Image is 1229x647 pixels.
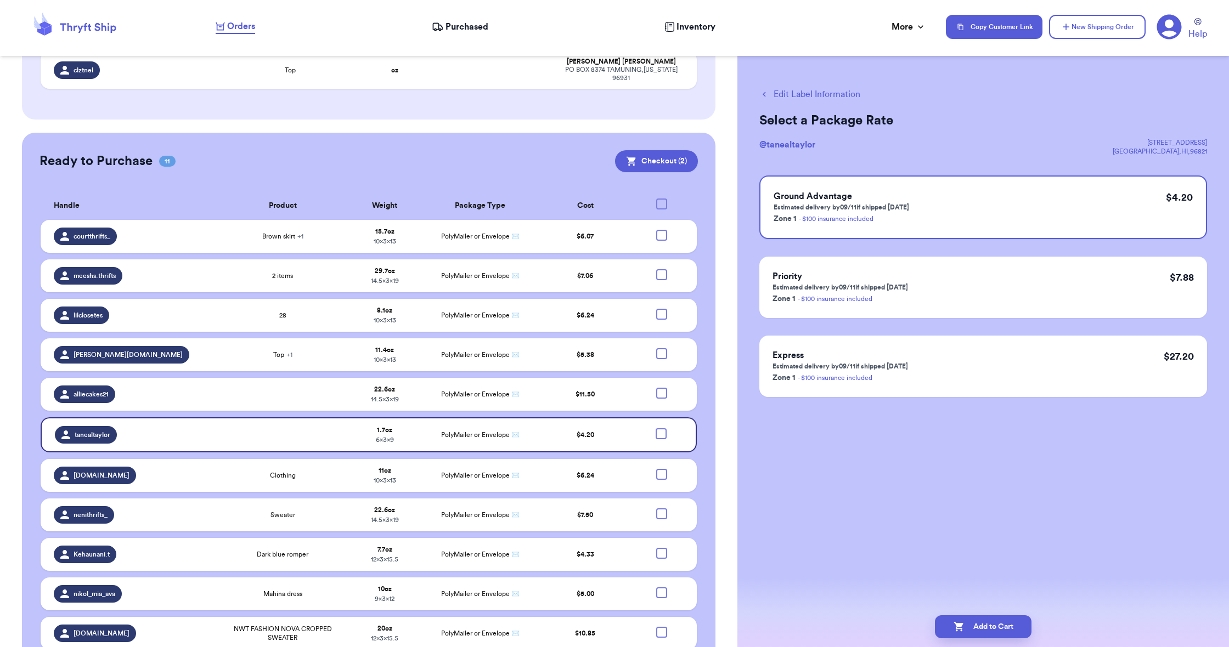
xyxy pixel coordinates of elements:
[375,228,394,235] strong: 15.7 oz
[371,517,399,523] span: 14.5 x 3 x 19
[798,296,872,302] a: - $100 insurance included
[74,589,115,598] span: nikol_mia_ava
[446,20,488,33] span: Purchased
[374,356,396,363] span: 10 x 3 x 13
[577,512,593,518] span: $ 7.50
[773,374,796,382] span: Zone 1
[664,20,715,33] a: Inventory
[375,347,394,353] strong: 11.4 oz
[576,391,595,398] span: $ 11.50
[799,215,873,222] a: - $100 insurance included
[1164,349,1194,364] p: $ 27.20
[759,88,860,101] button: Edit Label Information
[270,510,295,519] span: Sweater
[773,272,802,281] span: Priority
[225,625,340,642] span: NWT FASHION NOVA CROPPED SWEATER
[227,20,255,33] span: Orders
[262,232,303,241] span: Brown skirt
[774,192,852,201] span: Ground Advantage
[379,467,391,474] strong: 11 oz
[391,67,398,73] strong: oz
[257,550,308,559] span: Dark blue romper
[559,58,684,66] div: [PERSON_NAME] [PERSON_NAME]
[75,430,110,439] span: tanealtaylor
[1188,27,1207,41] span: Help
[377,427,392,433] strong: 1.7 oz
[374,317,396,323] span: 10 x 3 x 13
[441,273,520,279] span: PolyMailer or Envelope ✉️
[1049,15,1146,39] button: New Shipping Order
[676,20,715,33] span: Inventory
[577,233,594,240] span: $ 6.07
[441,391,520,398] span: PolyMailer or Envelope ✉️
[74,232,110,241] span: courtthrifts_
[279,311,286,320] span: 28
[441,472,520,479] span: PolyMailer or Envelope ✉️
[270,471,296,480] span: Clothing
[892,20,926,33] div: More
[798,374,872,381] a: - $100 insurance included
[1188,18,1207,41] a: Help
[1113,147,1207,156] div: [GEOGRAPHIC_DATA] , HI , 96821
[272,271,293,280] span: 2 items
[935,615,1031,638] button: Add to Cart
[376,436,394,443] span: 6 x 3 x 9
[378,586,392,592] strong: 10 oz
[371,635,398,642] span: 12 x 3 x 15.5
[273,350,292,359] span: Top
[577,312,594,319] span: $ 6.24
[371,556,398,563] span: 12 x 3 x 15.5
[559,66,684,82] div: PO BOX 8374 TAMUNING , [US_STATE] 96931
[216,20,255,34] a: Orders
[441,512,520,518] span: PolyMailer or Envelope ✉️
[285,66,296,75] span: Top
[577,551,594,558] span: $ 4.33
[74,471,129,480] span: [DOMAIN_NAME]
[371,277,399,284] span: 14.5 x 3 x 19
[74,350,183,359] span: [PERSON_NAME][DOMAIN_NAME]
[615,150,698,172] button: Checkout (2)
[759,140,815,149] span: @ tanealtaylor
[423,192,538,220] th: Package Type
[441,551,520,558] span: PolyMailer or Envelope ✉️
[441,591,520,597] span: PolyMailer or Envelope ✉️
[538,192,633,220] th: Cost
[577,432,594,438] span: $ 4.20
[74,66,93,75] span: clztnel
[773,283,908,292] p: Estimated delivery by 09/11 if shipped [DATE]
[1170,270,1194,285] p: $ 7.88
[946,15,1042,39] button: Copy Customer Link
[577,351,594,358] span: $ 5.38
[441,432,520,438] span: PolyMailer or Envelope ✉️
[374,238,396,245] span: 10 x 3 x 13
[773,295,796,303] span: Zone 1
[774,203,909,212] p: Estimated delivery by 09/11 if shipped [DATE]
[346,192,422,220] th: Weight
[297,233,303,240] span: + 1
[377,625,392,632] strong: 20 oz
[575,630,595,637] span: $ 10.85
[773,362,908,371] p: Estimated delivery by 09/11 if shipped [DATE]
[377,307,392,314] strong: 8.1 oz
[375,268,395,274] strong: 29.7 oz
[54,200,80,212] span: Handle
[374,386,395,393] strong: 22.6 oz
[74,271,116,280] span: meeshs.thrifts
[773,351,804,360] span: Express
[577,273,593,279] span: $ 7.06
[74,510,108,519] span: nenithrifts_
[263,589,302,598] span: Mahina dress
[1166,190,1193,205] p: $ 4.20
[74,550,110,559] span: Kehaunani.t
[1113,138,1207,147] div: [STREET_ADDRESS]
[441,351,520,358] span: PolyMailer or Envelope ✉️
[774,215,797,223] span: Zone 1
[219,192,346,220] th: Product
[374,477,396,484] span: 10 x 3 x 13
[286,351,292,358] span: + 1
[74,390,109,399] span: alliecakes21
[74,311,103,320] span: lilclosetes
[377,546,392,553] strong: 7.7 oz
[441,630,520,637] span: PolyMailer or Envelope ✉️
[577,472,594,479] span: $ 6.24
